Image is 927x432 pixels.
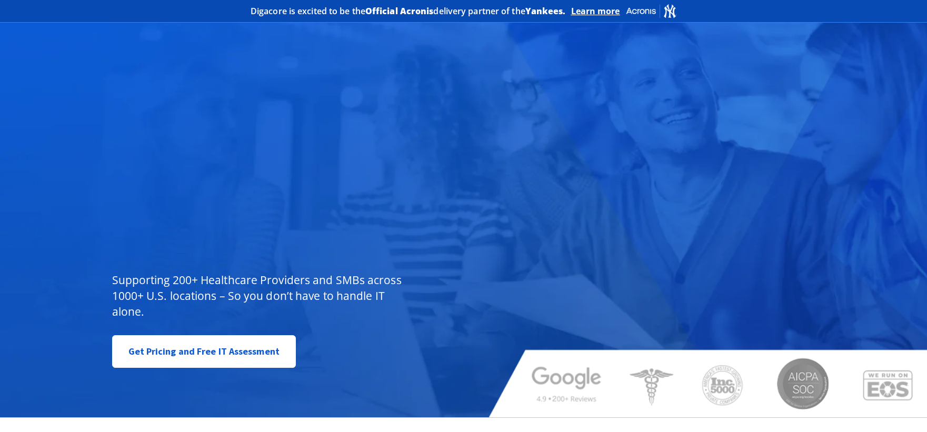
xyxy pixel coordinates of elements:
[525,5,566,17] b: Yankees.
[365,5,434,17] b: Official Acronis
[571,6,620,16] a: Learn more
[128,341,280,362] span: Get Pricing and Free IT Assessment
[112,272,406,319] p: Supporting 200+ Healthcare Providers and SMBs across 1000+ U.S. locations – So you don’t have to ...
[625,3,677,18] img: Acronis
[251,7,566,15] h2: Digacore is excited to be the delivery partner of the
[112,335,296,368] a: Get Pricing and Free IT Assessment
